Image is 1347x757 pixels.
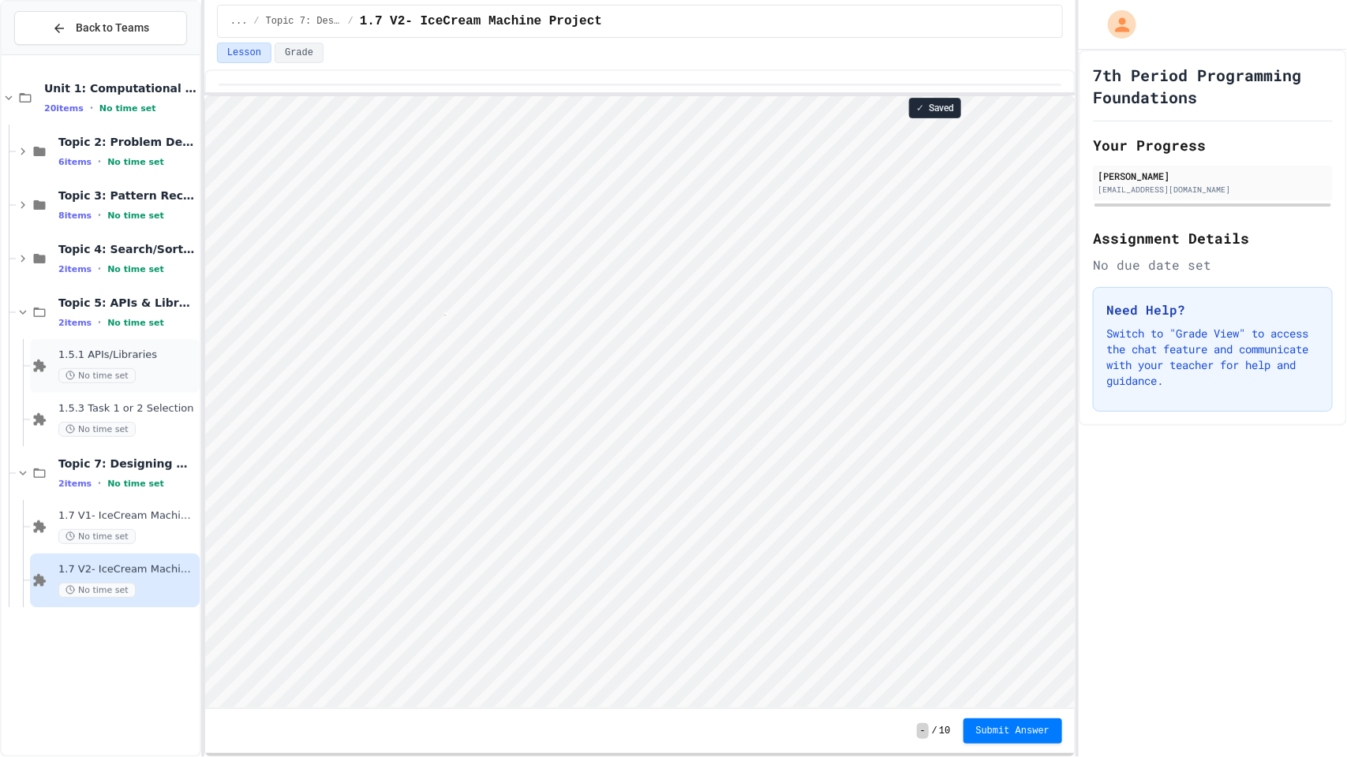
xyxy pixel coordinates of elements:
[253,15,259,28] span: /
[939,725,950,737] span: 10
[205,96,1075,708] iframe: Snap! Programming Environment
[58,509,196,523] span: 1.7 V1- IceCream Machine Project
[1093,134,1333,156] h2: Your Progress
[58,264,92,274] span: 2 items
[98,155,101,168] span: •
[1091,6,1140,43] div: My Account
[58,318,92,328] span: 2 items
[58,529,136,544] span: No time set
[929,102,954,114] span: Saved
[76,20,149,36] span: Back to Teams
[230,15,248,28] span: ...
[1098,169,1328,183] div: [PERSON_NAME]
[58,563,196,576] span: 1.7 V2- IceCream Machine Project
[217,43,271,63] button: Lesson
[107,264,164,274] span: No time set
[1098,184,1328,196] div: [EMAIL_ADDRESS][DOMAIN_NAME]
[58,296,196,310] span: Topic 5: APIs & Libraries
[44,81,196,95] span: Unit 1: Computational Thinking and Problem Solving
[58,349,196,362] span: 1.5.1 APIs/Libraries
[107,211,164,221] span: No time set
[58,135,196,149] span: Topic 2: Problem Decomposition and Logic Structures
[1106,300,1319,319] h3: Need Help?
[360,12,602,31] span: 1.7 V2- IceCream Machine Project
[58,402,196,416] span: 1.5.3 Task 1 or 2 Selection
[98,477,101,490] span: •
[58,368,136,383] span: No time set
[1093,255,1333,274] div: No due date set
[348,15,354,28] span: /
[107,157,164,167] span: No time set
[98,263,101,275] span: •
[58,583,136,598] span: No time set
[1106,326,1319,389] p: Switch to "Grade View" to access the chat feature and communicate with your teacher for help and ...
[932,725,937,737] span: /
[107,318,164,328] span: No time set
[963,718,1063,744] button: Submit Answer
[44,103,84,114] span: 20 items
[58,188,196,203] span: Topic 3: Pattern Recognition and Abstraction
[275,43,324,63] button: Grade
[58,211,92,221] span: 8 items
[58,479,92,489] span: 2 items
[90,102,93,114] span: •
[58,422,136,437] span: No time set
[58,457,196,471] span: Topic 7: Designing & Simulating Solutions
[98,209,101,222] span: •
[14,11,187,45] button: Back to Teams
[917,723,929,739] span: -
[99,103,156,114] span: No time set
[58,242,196,256] span: Topic 4: Search/Sort Algorithims & Algorithimic Efficency
[98,316,101,329] span: •
[916,102,924,114] span: ✓
[107,479,164,489] span: No time set
[266,15,342,28] span: Topic 7: Designing & Simulating Solutions
[1093,64,1333,108] h1: 7th Period Programming Foundations
[1093,227,1333,249] h2: Assignment Details
[976,725,1050,737] span: Submit Answer
[58,157,92,167] span: 6 items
